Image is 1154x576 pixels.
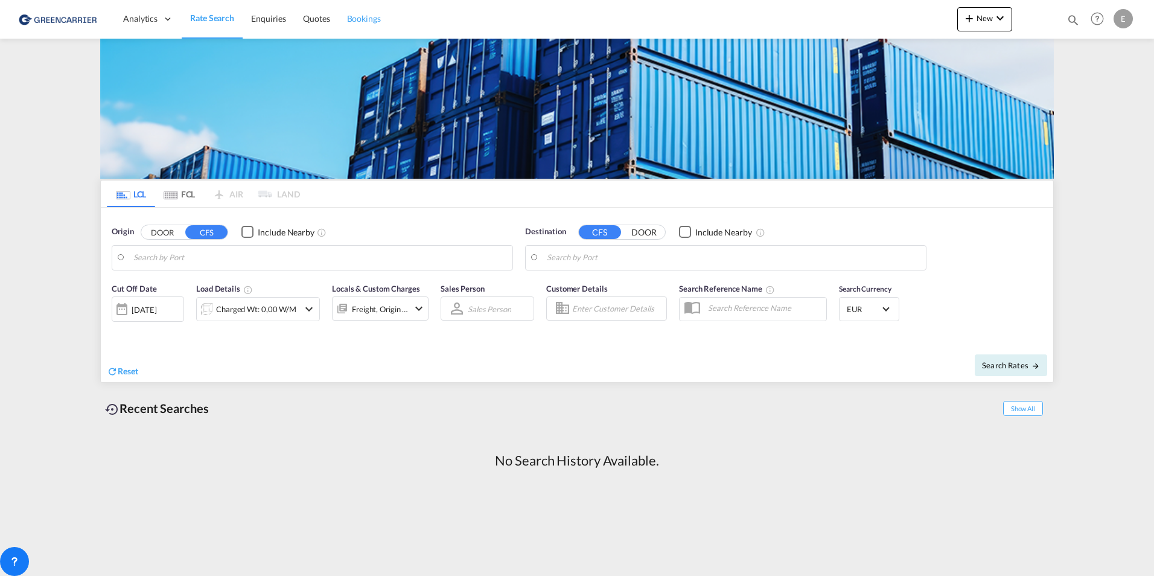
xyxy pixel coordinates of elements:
[702,299,826,317] input: Search Reference Name
[467,300,512,318] md-select: Sales Person
[112,284,157,293] span: Cut Off Date
[107,365,138,379] div: icon-refreshReset
[1087,8,1114,30] div: Help
[196,297,320,321] div: Charged Wt: 0,00 W/Micon-chevron-down
[495,452,658,470] div: No Search History Available.
[962,11,977,25] md-icon: icon-plus 400-fg
[141,225,183,239] button: DOOR
[243,285,253,295] md-icon: Chargeable Weight
[679,226,752,238] md-checkbox: Checkbox No Ink
[107,366,118,377] md-icon: icon-refresh
[112,226,133,238] span: Origin
[957,7,1012,31] button: icon-plus 400-fgNewicon-chevron-down
[216,301,296,318] div: Charged Wt: 0,00 W/M
[317,228,327,237] md-icon: Unchecked: Ignores neighbouring ports when fetching rates.Checked : Includes neighbouring ports w...
[107,181,155,207] md-tab-item: LCL
[441,284,485,293] span: Sales Person
[332,296,429,321] div: Freight Origin Destinationicon-chevron-down
[185,225,228,239] button: CFS
[1114,9,1133,28] div: E
[251,13,286,24] span: Enquiries
[107,181,300,207] md-pagination-wrapper: Use the left and right arrow keys to navigate between tabs
[1003,401,1043,416] span: Show All
[132,304,156,315] div: [DATE]
[112,321,121,337] md-datepicker: Select
[112,296,184,322] div: [DATE]
[623,225,665,239] button: DOOR
[1066,13,1080,27] md-icon: icon-magnify
[133,249,506,267] input: Search by Port
[847,304,881,315] span: EUR
[695,226,752,238] div: Include Nearby
[1066,13,1080,31] div: icon-magnify
[347,13,381,24] span: Bookings
[412,301,426,316] md-icon: icon-chevron-down
[303,13,330,24] span: Quotes
[525,226,566,238] span: Destination
[100,395,214,422] div: Recent Searches
[679,284,775,293] span: Search Reference Name
[756,228,765,237] md-icon: Unchecked: Ignores neighbouring ports when fetching rates.Checked : Includes neighbouring ports w...
[839,284,891,293] span: Search Currency
[1087,8,1108,29] span: Help
[962,13,1007,23] span: New
[572,299,663,318] input: Enter Customer Details
[155,181,203,207] md-tab-item: FCL
[302,302,316,316] md-icon: icon-chevron-down
[258,226,314,238] div: Include Nearby
[332,284,420,293] span: Locals & Custom Charges
[105,402,120,417] md-icon: icon-backup-restore
[118,366,138,376] span: Reset
[547,249,920,267] input: Search by Port
[196,284,253,293] span: Load Details
[846,300,893,318] md-select: Select Currency: € EUREuro
[18,5,100,33] img: 1378a7308afe11ef83610d9e779c6b34.png
[241,226,314,238] md-checkbox: Checkbox No Ink
[123,13,158,25] span: Analytics
[975,354,1047,376] button: Search Ratesicon-arrow-right
[765,285,775,295] md-icon: Your search will be saved by the below given name
[546,284,607,293] span: Customer Details
[1031,362,1040,370] md-icon: icon-arrow-right
[190,13,234,23] span: Rate Search
[352,301,409,318] div: Freight Origin Destination
[101,208,1053,382] div: Origin DOOR CFS Checkbox No InkUnchecked: Ignores neighbouring ports when fetching rates.Checked ...
[982,360,1040,370] span: Search Rates
[100,39,1054,179] img: GreenCarrierFCL_LCL.png
[993,11,1007,25] md-icon: icon-chevron-down
[579,225,621,239] button: CFS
